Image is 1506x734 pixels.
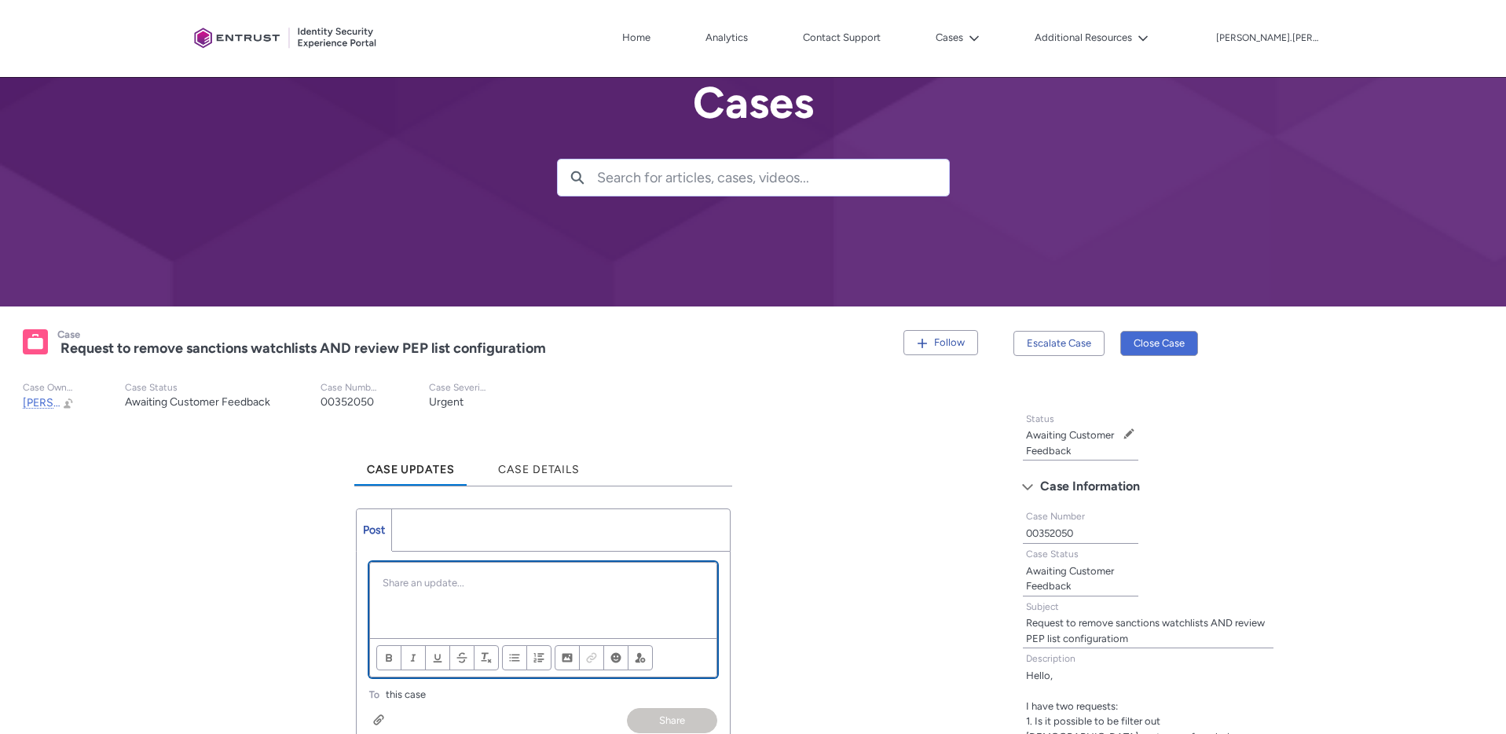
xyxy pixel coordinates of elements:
[1226,370,1506,734] iframe: Qualified Messenger
[23,396,111,409] span: [PERSON_NAME]
[474,645,499,670] button: Remove Formatting
[321,395,374,409] lightning-formatted-text: 00352050
[498,463,580,476] span: Case Details
[23,382,75,394] p: Case Owner
[502,645,527,670] button: Bulleted List
[321,382,379,394] p: Case Number
[555,645,580,670] button: Image
[369,689,379,700] span: To
[429,395,464,409] lightning-formatted-text: Urgent
[354,442,467,486] a: Case Updates
[932,26,984,50] button: Cases
[1014,474,1282,499] button: Case Information
[1026,413,1054,424] span: Status
[363,523,385,537] span: Post
[125,395,270,409] lightning-formatted-text: Awaiting Customer Feedback
[357,509,392,551] a: Post
[386,687,426,703] span: this case
[1120,331,1198,356] button: Close Case
[702,26,752,50] a: Analytics, opens in new tab
[1123,428,1135,440] button: Edit Status
[1026,527,1073,539] lightning-formatted-text: 00352050
[57,328,80,340] records-entity-label: Case
[1026,653,1075,664] span: Description
[1026,565,1114,593] lightning-formatted-text: Awaiting Customer Feedback
[486,442,592,486] a: Case Details
[627,708,717,733] button: Share
[579,645,604,670] button: Link
[903,330,978,355] button: Follow
[555,645,653,670] ul: Insert content
[449,645,475,670] button: Strikethrough
[1026,549,1079,560] span: Case Status
[60,339,546,357] lightning-formatted-text: Request to remove sanctions watchlists AND review PEP list configuratiom
[603,645,628,670] button: Insert Emoji
[799,26,885,50] a: Contact Support
[376,645,499,670] ul: Format text
[1013,331,1105,356] button: Escalate Case
[401,645,426,670] button: Italic
[1040,475,1140,498] span: Case Information
[1215,29,1319,45] button: User Profile sophie.manoukian
[1026,511,1085,522] span: Case Number
[429,382,487,394] p: Case Severity
[526,645,551,670] button: Numbered List
[1031,26,1152,50] button: Additional Resources
[425,645,450,670] button: Underline
[367,463,455,476] span: Case Updates
[125,382,270,394] p: Case Status
[1216,33,1318,44] p: [PERSON_NAME].[PERSON_NAME]
[597,160,949,196] input: Search for articles, cases, videos...
[618,26,654,50] a: Home
[1026,429,1114,457] lightning-formatted-text: Awaiting Customer Feedback
[62,396,75,409] button: Change Owner
[557,79,950,127] h2: Cases
[628,645,653,670] button: @Mention people and groups
[558,160,597,196] button: Search
[376,645,401,670] button: Bold
[1026,617,1265,644] lightning-formatted-text: Request to remove sanctions watchlists AND review PEP list configuratiom
[502,645,551,670] ul: Align text
[934,336,965,348] span: Follow
[1026,601,1059,612] span: Subject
